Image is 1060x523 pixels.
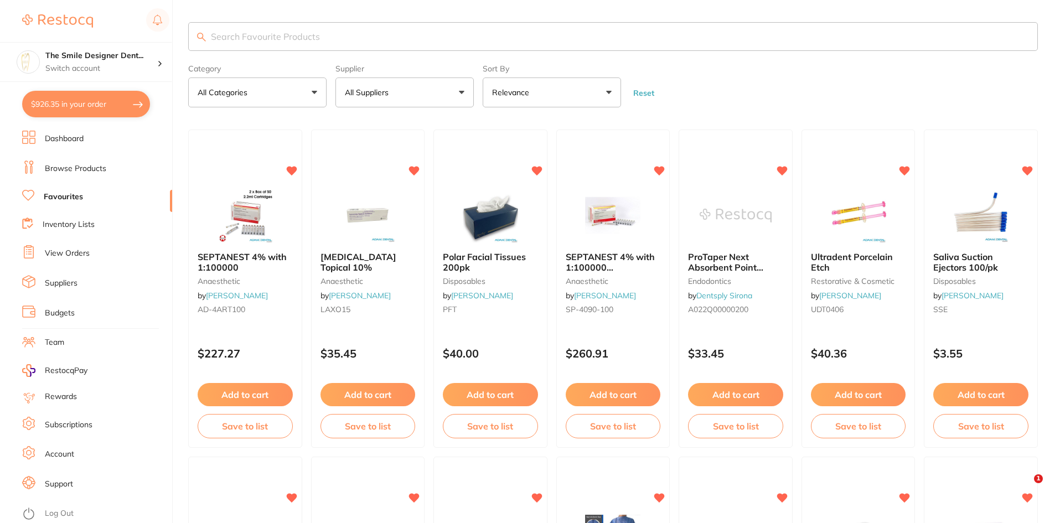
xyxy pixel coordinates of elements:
[188,64,327,73] label: Category
[492,87,534,98] p: Relevance
[443,291,513,301] span: by
[45,337,64,348] a: Team
[577,188,649,243] img: SEPTANEST 4% with 1:100000 adrenalin 2.2ml 2xBox 50 GOLD
[22,14,93,28] img: Restocq Logo
[688,251,763,283] span: ProTaper Next Absorbent Point 180pk|X2
[443,251,526,272] span: Polar Facial Tissues 200pk
[566,347,661,360] p: $260.91
[198,252,293,272] b: SEPTANEST 4% with 1:100000
[22,505,169,523] button: Log Out
[933,252,1028,272] b: Saliva Suction Ejectors 100/pk
[700,188,772,243] img: ProTaper Next Absorbent Point 180pk|X2
[696,291,752,301] a: Dentsply Sirona
[566,304,613,314] span: SP-4090-100
[320,383,416,406] button: Add to cart
[443,347,538,360] p: $40.00
[45,391,77,402] a: Rewards
[933,277,1028,286] small: disposables
[811,277,906,286] small: restorative & cosmetic
[933,304,948,314] span: SSE
[1011,474,1038,501] iframe: Intercom live chat
[320,304,350,314] span: LAXO15
[45,365,87,376] span: RestocqPay
[574,291,636,301] a: [PERSON_NAME]
[188,77,327,107] button: All Categories
[45,133,84,144] a: Dashboard
[688,277,783,286] small: endodontics
[45,420,92,431] a: Subscriptions
[566,277,661,286] small: anaesthetic
[198,277,293,286] small: anaesthetic
[198,347,293,360] p: $227.27
[345,87,393,98] p: All Suppliers
[933,383,1028,406] button: Add to cart
[483,64,621,73] label: Sort By
[811,414,906,438] button: Save to list
[688,347,783,360] p: $33.45
[335,64,474,73] label: Supplier
[45,63,157,74] p: Switch account
[45,50,157,61] h4: The Smile Designer Dental Studio
[206,291,268,301] a: [PERSON_NAME]
[811,251,893,272] span: Ultradent Porcelain Etch
[335,77,474,107] button: All Suppliers
[45,163,106,174] a: Browse Products
[45,308,75,319] a: Budgets
[17,51,39,73] img: The Smile Designer Dental Studio
[198,251,287,272] span: SEPTANEST 4% with 1:100000
[819,291,881,301] a: [PERSON_NAME]
[443,252,538,272] b: Polar Facial Tissues 200pk
[320,347,416,360] p: $35.45
[630,88,658,98] button: Reset
[443,383,538,406] button: Add to cart
[320,251,396,272] span: [MEDICAL_DATA] Topical 10%
[688,383,783,406] button: Add to cart
[43,219,95,230] a: Inventory Lists
[45,479,73,490] a: Support
[566,414,661,438] button: Save to list
[198,291,268,301] span: by
[44,191,83,203] a: Favourites
[811,383,906,406] button: Add to cart
[933,291,1004,301] span: by
[45,248,90,259] a: View Orders
[45,508,74,519] a: Log Out
[198,383,293,406] button: Add to cart
[811,291,881,301] span: by
[566,251,659,293] span: SEPTANEST 4% with 1:100000 [MEDICAL_DATA] 2.2ml 2xBox 50 GOLD
[45,278,77,289] a: Suppliers
[688,414,783,438] button: Save to list
[320,291,391,301] span: by
[566,252,661,272] b: SEPTANEST 4% with 1:100000 adrenalin 2.2ml 2xBox 50 GOLD
[320,277,416,286] small: anaesthetic
[198,87,252,98] p: All Categories
[198,304,245,314] span: AD-4ART100
[22,364,87,377] a: RestocqPay
[945,188,1017,243] img: Saliva Suction Ejectors 100/pk
[1034,474,1043,483] span: 1
[188,22,1038,51] input: Search Favourite Products
[933,347,1028,360] p: $3.55
[483,77,621,107] button: Relevance
[566,383,661,406] button: Add to cart
[332,188,404,243] img: Xylocaine Topical 10%
[823,188,894,243] img: Ultradent Porcelain Etch
[45,449,74,460] a: Account
[22,91,150,117] button: $926.35 in your order
[320,252,416,272] b: Xylocaine Topical 10%
[688,252,783,272] b: ProTaper Next Absorbent Point 180pk|X2
[22,364,35,377] img: RestocqPay
[22,8,93,34] a: Restocq Logo
[688,291,752,301] span: by
[933,251,998,272] span: Saliva Suction Ejectors 100/pk
[443,304,457,314] span: PFT
[811,347,906,360] p: $40.36
[942,291,1004,301] a: [PERSON_NAME]
[443,414,538,438] button: Save to list
[209,188,281,243] img: SEPTANEST 4% with 1:100000
[566,291,636,301] span: by
[320,414,416,438] button: Save to list
[443,277,538,286] small: disposables
[329,291,391,301] a: [PERSON_NAME]
[198,414,293,438] button: Save to list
